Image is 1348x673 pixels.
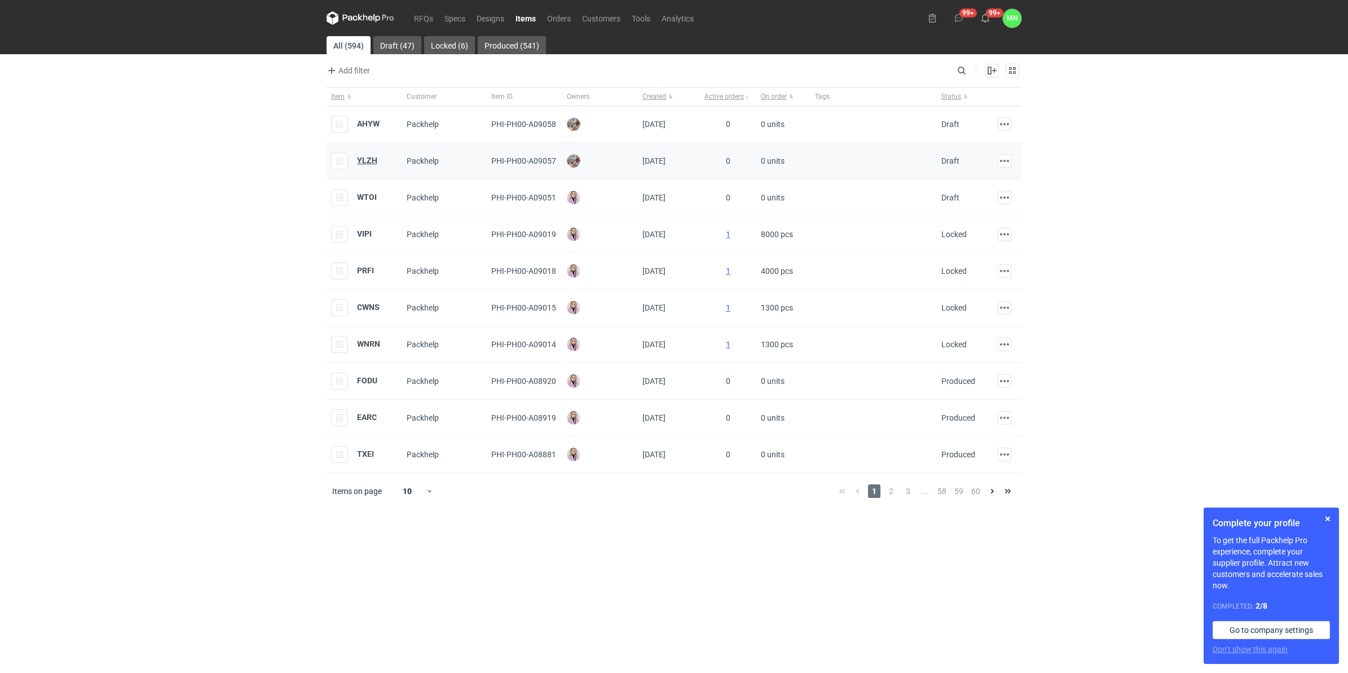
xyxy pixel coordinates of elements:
a: FODU [357,376,377,385]
span: Packhelp [407,266,439,276]
img: Michał Palasek [567,117,580,131]
span: 59 [953,484,965,498]
div: 1300 pcs [756,326,810,363]
input: Search [955,64,991,77]
span: Customer [407,92,437,101]
div: Draft [941,192,959,203]
span: PHI-PH00-A09051 [491,193,556,202]
img: Klaudia Wiśniewska [567,191,580,204]
span: 60 [970,484,982,498]
div: 0 units [756,363,810,400]
a: Designs [471,11,510,25]
span: Packhelp [407,303,439,312]
span: Packhelp [407,450,439,459]
span: Item [331,92,345,101]
strong: CWNS [357,303,380,312]
a: PRFI [357,266,374,275]
a: WTOI [357,193,377,202]
button: Actions [998,301,1011,314]
span: Packhelp [407,377,439,386]
div: Produced [941,449,975,460]
span: 2 [885,484,897,498]
a: AHYW [357,119,380,128]
button: Actions [998,264,1011,278]
a: All (594) [327,36,371,54]
span: PHI-PH00-A08881 [491,450,556,459]
span: 0 units [761,152,785,170]
span: Packhelp [407,230,439,239]
button: Status [937,88,993,106]
span: 0 [726,120,730,129]
a: Specs [439,11,471,25]
a: EARC [357,413,377,422]
div: 10 [389,483,426,499]
button: Item [327,88,402,106]
a: Draft (47) [373,36,421,54]
div: Draft [941,119,959,130]
div: 1300 pcs [756,290,810,326]
span: Item ID [491,92,513,101]
img: Klaudia Wiśniewska [567,264,580,278]
button: Actions [998,411,1011,425]
h1: Complete your profile [1213,517,1330,530]
strong: WNRN [357,339,380,348]
span: 8000 pcs [761,225,793,243]
span: 0 [726,156,730,165]
span: PHI-PH00-A09015 [491,303,556,312]
span: Packhelp [407,340,439,349]
span: Add filter [325,64,370,77]
button: MN [1003,9,1021,28]
div: Locked [941,339,967,350]
span: 0 units [761,189,785,207]
span: 0 units [761,115,785,133]
span: Owners [567,92,589,101]
span: 1300 pcs [761,299,793,317]
span: 1 [868,484,880,498]
a: 1 [726,340,730,349]
span: PHI-PH00-A08920 [491,377,556,386]
span: 58 [936,484,948,498]
div: [DATE] [638,106,700,143]
div: [DATE] [638,400,700,436]
button: Created [638,88,700,106]
a: VIPI [357,229,372,238]
a: Orders [541,11,576,25]
button: On order [756,88,810,106]
img: Klaudia Wiśniewska [567,338,580,351]
div: Completed: [1213,600,1330,612]
span: 3 [902,484,914,498]
img: Klaudia Wiśniewska [567,411,580,425]
span: Tags [815,92,830,101]
a: TXEI [357,449,374,458]
button: 99+ [950,9,968,27]
div: Locked [941,302,967,313]
div: 8000 pcs [756,216,810,253]
img: Klaudia Wiśniewska [567,374,580,388]
button: Add filter [324,64,371,77]
button: Actions [998,338,1011,351]
button: Skip for now [1321,512,1334,526]
span: Packhelp [407,156,439,165]
span: 0 [726,413,730,422]
div: Locked [941,229,967,240]
div: Produced [941,375,975,387]
span: Active orders [704,92,744,101]
div: [DATE] [638,290,700,326]
strong: YLZH [357,156,377,165]
span: PHI-PH00-A08919 [491,413,556,422]
span: Packhelp [407,413,439,422]
button: Actions [998,228,1011,241]
div: [DATE] [638,216,700,253]
a: 1 [726,266,730,276]
a: Items [510,11,541,25]
div: 0 units [756,400,810,436]
div: 0 units [756,143,810,180]
span: 0 units [761,372,785,390]
a: Analytics [656,11,699,25]
span: On order [761,92,787,101]
button: Active orders [700,88,756,106]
